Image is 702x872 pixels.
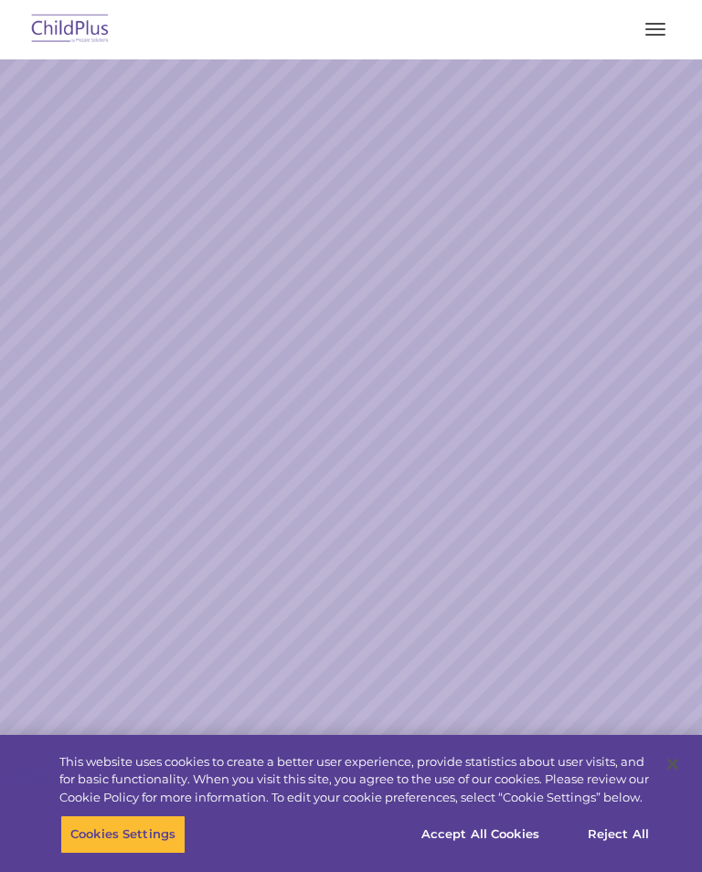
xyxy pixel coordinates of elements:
button: Reject All [561,815,675,854]
button: Cookies Settings [60,815,186,854]
div: This website uses cookies to create a better user experience, provide statistics about user visit... [59,753,653,807]
button: Accept All Cookies [411,815,549,854]
img: ChildPlus by Procare Solutions [27,8,113,51]
button: Close [653,744,693,784]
